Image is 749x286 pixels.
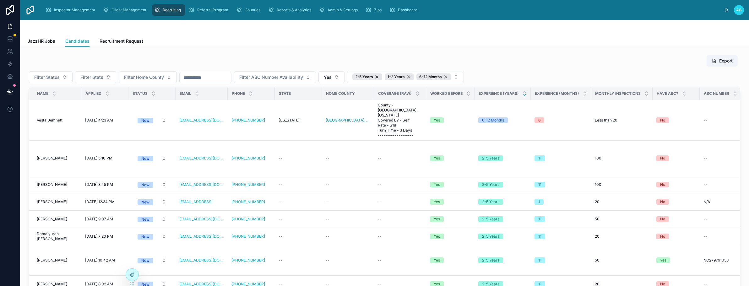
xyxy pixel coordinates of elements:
[133,153,171,164] button: Select Button
[538,117,540,123] div: 6
[656,257,696,263] a: Yes
[478,182,527,187] a: 2-5 Years
[34,74,60,80] span: Filter Status
[100,38,143,44] span: Recruitment Request
[385,73,414,80] button: Unselect I_1_2_YEARS
[85,91,101,96] span: Applied
[85,258,125,263] a: [DATE] 10:42 AM
[231,118,265,123] a: [PHONE_NUMBER]
[430,155,471,161] a: Yes
[133,179,171,190] button: Select Button
[398,8,417,13] span: Dashboard
[703,156,743,161] a: --
[660,257,666,263] div: Yes
[538,257,541,263] div: 11
[326,234,370,239] a: --
[595,234,600,239] span: 20
[179,217,224,222] a: [EMAIL_ADDRESS][DOMAIN_NAME]
[326,258,370,263] a: --
[378,182,382,187] span: --
[478,257,527,263] a: 2-5 Years
[363,4,386,16] a: Zips
[478,117,527,123] a: 6-12 Months
[703,182,743,187] a: --
[703,182,707,187] span: --
[279,156,282,161] span: --
[326,118,370,123] span: [GEOGRAPHIC_DATA], [GEOGRAPHIC_DATA]
[231,217,271,222] a: [PHONE_NUMBER]
[85,199,115,204] span: [DATE] 12:34 PM
[326,217,370,222] a: --
[119,71,177,83] button: Select Button
[101,4,151,16] a: Client Management
[660,234,665,239] div: No
[703,118,743,123] a: --
[595,258,600,263] span: 50
[317,4,362,16] a: Admin & Settings
[595,199,649,204] a: 20
[37,199,67,204] span: [PERSON_NAME]
[141,156,149,161] div: New
[326,258,329,263] span: --
[132,152,172,164] a: Select Button
[85,118,113,123] span: [DATE] 4:23 AM
[37,156,78,161] a: [PERSON_NAME]
[347,71,464,83] button: Select Button
[279,234,282,239] span: --
[434,117,440,123] div: Yes
[703,258,743,263] a: NC279791033
[85,182,113,187] span: [DATE] 3:45 PM
[378,199,382,204] span: --
[434,257,440,263] div: Yes
[703,217,743,222] a: --
[482,257,499,263] div: 2-5 Years
[595,118,617,123] span: Less than 20
[378,234,382,239] span: --
[430,234,471,239] a: Yes
[132,179,172,191] a: Select Button
[279,199,318,204] a: --
[656,199,696,205] a: No
[378,103,422,138] span: County - [GEOGRAPHIC_DATA], [US_STATE] Covered By - Self Rate - $18 Turn Time - 3 Days ----------...
[430,117,471,123] a: Yes
[124,74,164,80] span: Filter Home County
[25,5,35,15] img: App logo
[37,258,78,263] a: [PERSON_NAME]
[660,155,665,161] div: No
[37,182,67,187] span: [PERSON_NAME]
[385,73,414,80] div: 1-2 Years
[595,182,649,187] a: 100
[85,234,125,239] a: [DATE] 7:20 PM
[535,117,587,123] a: 6
[40,3,724,17] div: scrollable content
[378,217,382,222] span: --
[245,8,260,13] span: Counties
[416,73,451,80] div: 6-12 Months
[595,91,641,96] span: Monthly Inspections
[37,217,78,222] a: [PERSON_NAME]
[703,156,707,161] span: --
[595,217,649,222] a: 50
[279,91,291,96] span: State
[179,199,224,204] a: [EMAIL_ADDRESS]
[535,257,587,263] a: 11
[133,213,171,225] button: Select Button
[179,258,224,263] a: [EMAIL_ADDRESS][DOMAIN_NAME]
[704,91,729,96] span: ABC Number
[37,182,78,187] a: [PERSON_NAME]
[75,71,116,83] button: Select Button
[595,156,601,161] span: 100
[231,258,265,263] a: [PHONE_NUMBER]
[434,155,440,161] div: Yes
[132,254,172,266] a: Select Button
[179,156,224,161] a: [EMAIL_ADDRESS][DOMAIN_NAME]
[43,4,100,16] a: Inspector Management
[430,199,471,205] a: Yes
[326,199,370,204] a: --
[85,118,125,123] a: [DATE] 4:23 AM
[703,118,707,123] span: --
[326,91,355,96] span: Home County
[595,258,649,263] a: 50
[85,234,113,239] span: [DATE] 7:20 PM
[132,196,172,208] a: Select Button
